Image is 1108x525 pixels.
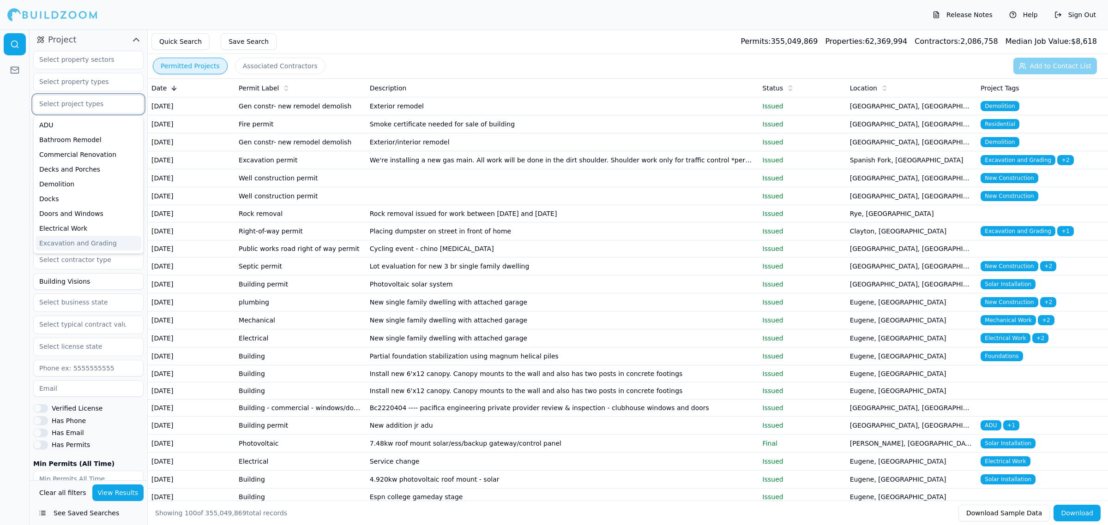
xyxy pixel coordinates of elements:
[36,191,141,206] div: Docks
[366,417,759,435] td: New addition jr adu
[36,162,141,177] div: Decks and Porches
[763,155,843,165] p: Issued
[235,187,366,205] td: Well construction permit
[846,240,977,257] td: [GEOGRAPHIC_DATA], [GEOGRAPHIC_DATA]
[36,132,141,147] div: Bathroom Remodel
[36,118,141,132] div: ADU
[33,115,144,254] div: Suggestions
[846,400,977,417] td: [GEOGRAPHIC_DATA], [GEOGRAPHIC_DATA]
[850,84,877,93] span: Location
[366,329,759,347] td: New single family dwelling with attached garage
[763,457,843,466] p: Issued
[148,151,235,169] td: [DATE]
[148,329,235,347] td: [DATE]
[148,365,235,382] td: [DATE]
[148,417,235,435] td: [DATE]
[1006,36,1097,47] div: $ 8,618
[1057,155,1074,165] span: + 2
[239,84,279,93] span: Permit Label
[763,244,843,253] p: Issued
[235,222,366,240] td: Right-of-way permit
[763,262,843,271] p: Issued
[148,453,235,471] td: [DATE]
[763,280,843,289] p: Issued
[825,36,907,47] div: 62,369,994
[148,205,235,222] td: [DATE]
[33,32,144,47] button: Project
[148,169,235,187] td: [DATE]
[763,492,843,501] p: Issued
[1057,226,1074,236] span: + 1
[235,382,366,400] td: Building
[366,115,759,133] td: Smoke certificate needed for sale of building
[846,97,977,115] td: [GEOGRAPHIC_DATA], [GEOGRAPHIC_DATA]
[846,222,977,240] td: Clayton, [GEOGRAPHIC_DATA]
[366,471,759,489] td: 4.920kw photovoltaic roof mount - solar
[846,205,977,222] td: Rye, [GEOGRAPHIC_DATA]
[34,95,132,112] input: Select project types
[763,137,843,147] p: Issued
[981,261,1038,271] span: New Construction
[235,58,325,74] button: Associated Contractors
[366,133,759,151] td: Exterior/interior remodel
[235,293,366,311] td: plumbing
[235,151,366,169] td: Excavation permit
[981,420,1001,430] span: ADU
[151,84,167,93] span: Date
[1006,37,1071,46] span: Median Job Value:
[846,382,977,400] td: Eugene, [GEOGRAPHIC_DATA]
[763,173,843,183] p: Issued
[366,435,759,453] td: 7.48kw roof mount solar/ess/backup gateway/control panel
[846,365,977,382] td: Eugene, [GEOGRAPHIC_DATA]
[846,311,977,329] td: Eugene, [GEOGRAPHIC_DATA]
[148,240,235,257] td: [DATE]
[763,386,843,395] p: Issued
[366,365,759,382] td: Install new 6'x12 canopy. Canopy mounts to the wall and also has two posts in concrete footings
[846,293,977,311] td: Eugene, [GEOGRAPHIC_DATA]
[34,338,132,355] input: Select license state
[763,298,843,307] p: Issued
[366,453,759,471] td: Service change
[981,333,1030,343] span: Electrical Work
[1032,333,1049,343] span: + 2
[151,33,210,50] button: Quick Search
[366,151,759,169] td: We're installing a new gas main. All work will be done in the dirt shoulder. Shoulder work only f...
[235,453,366,471] td: Electrical
[36,251,141,265] div: Fences
[846,347,977,365] td: Eugene, [GEOGRAPHIC_DATA]
[52,441,90,448] label: Has Permits
[34,51,132,68] input: Select property sectors
[34,316,132,333] input: Select typical contract value
[763,439,843,448] p: Final
[763,316,843,325] p: Issued
[235,329,366,347] td: Electrical
[763,119,843,129] p: Issued
[235,311,366,329] td: Mechanical
[148,275,235,293] td: [DATE]
[846,257,977,275] td: [GEOGRAPHIC_DATA], [GEOGRAPHIC_DATA]
[763,191,843,201] p: Issued
[981,456,1030,466] span: Electrical Work
[763,209,843,218] p: Issued
[148,489,235,506] td: [DATE]
[981,315,1036,325] span: Mechanical Work
[981,119,1019,129] span: Residential
[148,293,235,311] td: [DATE]
[235,347,366,365] td: Building
[148,347,235,365] td: [DATE]
[366,311,759,329] td: New single family dwelling with attached garage
[846,471,977,489] td: Eugene, [GEOGRAPHIC_DATA]
[34,73,132,90] input: Select property types
[148,187,235,205] td: [DATE]
[366,97,759,115] td: Exterior remodel
[52,418,86,424] label: Has Phone
[33,360,144,376] input: Phone ex: 5555555555
[148,257,235,275] td: [DATE]
[846,329,977,347] td: Eugene, [GEOGRAPHIC_DATA]
[205,509,247,517] span: 355,049,869
[153,58,228,74] button: Permitted Projects
[92,484,144,501] button: View Results
[36,177,141,191] div: Demolition
[981,226,1055,236] span: Excavation and Grading
[981,191,1038,201] span: New Construction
